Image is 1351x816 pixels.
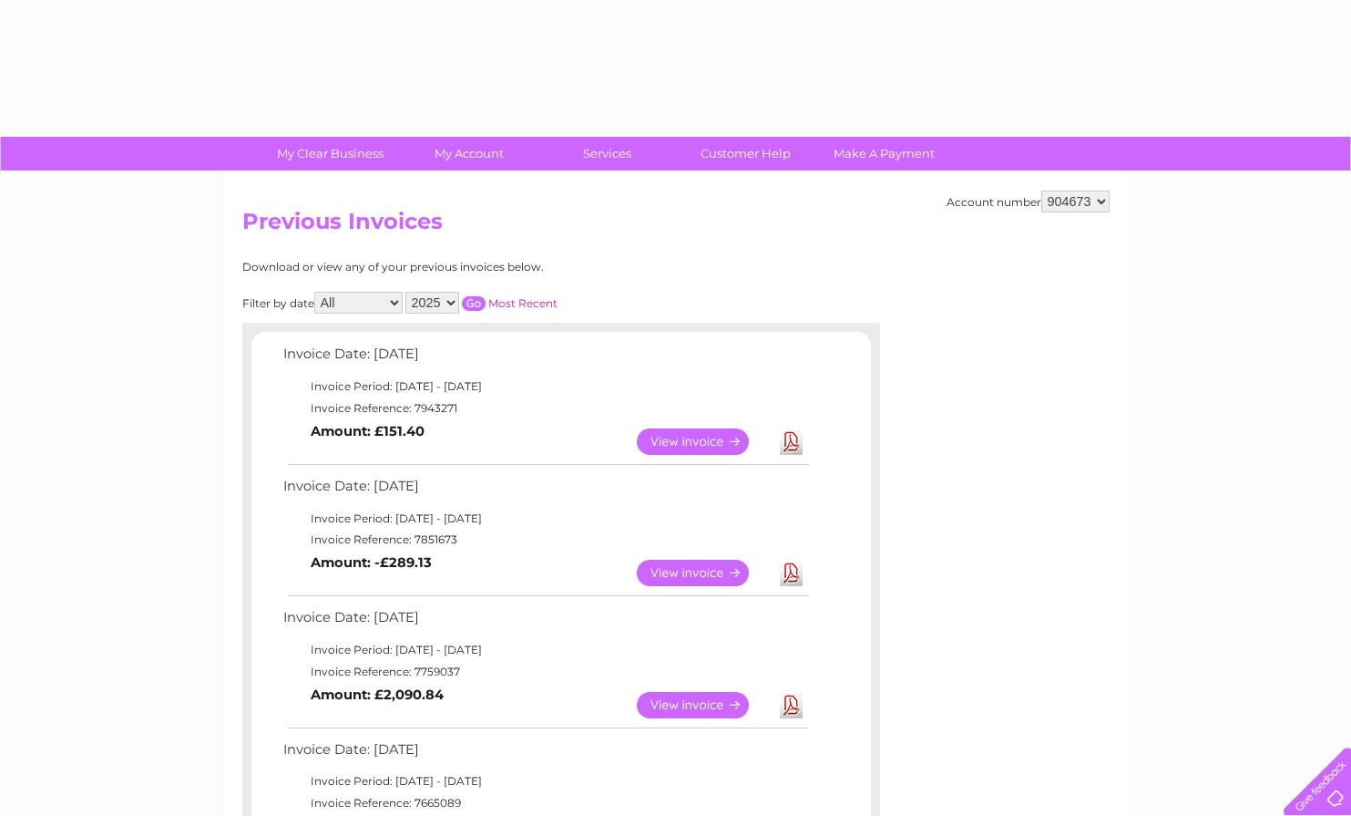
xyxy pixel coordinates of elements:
[780,560,803,586] a: Download
[255,137,405,170] a: My Clear Business
[279,639,812,661] td: Invoice Period: [DATE] - [DATE]
[947,191,1110,212] div: Account number
[780,692,803,718] a: Download
[279,508,812,530] td: Invoice Period: [DATE] - [DATE]
[394,137,544,170] a: My Account
[311,423,425,439] b: Amount: £151.40
[670,137,821,170] a: Customer Help
[311,687,444,703] b: Amount: £2,090.84
[637,429,771,455] a: View
[279,792,812,814] td: Invoice Reference: 7665089
[279,398,812,419] td: Invoice Reference: 7943271
[311,554,432,571] b: Amount: -£289.13
[279,661,812,683] td: Invoice Reference: 7759037
[242,209,1110,243] h2: Previous Invoices
[637,560,771,586] a: View
[279,342,812,376] td: Invoice Date: [DATE]
[637,692,771,718] a: View
[809,137,959,170] a: Make A Payment
[279,474,812,508] td: Invoice Date: [DATE]
[780,429,803,455] a: Download
[242,261,721,274] div: Download or view any of your previous invoices below.
[279,376,812,398] td: Invoice Period: [DATE] - [DATE]
[279,529,812,551] td: Invoice Reference: 7851673
[532,137,682,170] a: Services
[279,770,812,792] td: Invoice Period: [DATE] - [DATE]
[279,605,812,639] td: Invoice Date: [DATE]
[242,292,721,314] div: Filter by date
[488,296,558,310] a: Most Recent
[279,738,812,771] td: Invoice Date: [DATE]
